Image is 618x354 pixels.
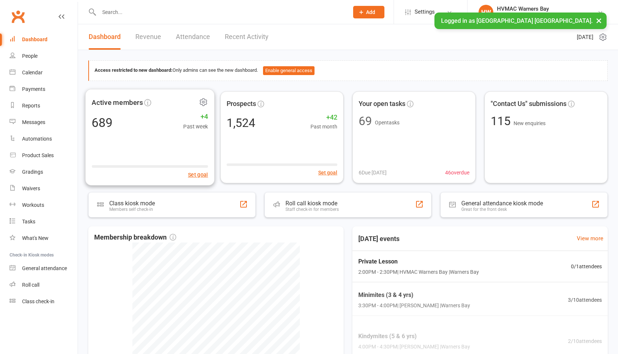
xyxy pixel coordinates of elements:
div: Great for the front desk [461,207,543,212]
span: 2 / 10 attendees [568,337,602,345]
div: 69 [359,115,372,127]
div: Staff check-in for members [285,207,339,212]
span: +4 [183,111,208,122]
span: Active members [92,97,143,108]
span: 3 / 10 attendees [568,296,602,304]
span: Prospects [227,99,256,109]
a: Workouts [10,197,78,213]
div: Class kiosk mode [109,200,155,207]
a: Dashboard [89,24,121,50]
a: View more [577,234,603,243]
a: Calendar [10,64,78,81]
span: Add [366,9,375,15]
a: Product Sales [10,147,78,164]
button: Set goal [188,170,208,179]
div: General attendance kiosk mode [461,200,543,207]
span: Minimites (3 & 4 yrs) [358,291,470,300]
div: Messages [22,119,45,125]
a: General attendance kiosk mode [10,260,78,277]
a: Class kiosk mode [10,293,78,310]
div: 1,524 [227,117,255,129]
a: Revenue [135,24,161,50]
a: Recent Activity [225,24,269,50]
a: Gradings [10,164,78,180]
span: [DATE] [577,33,593,42]
button: Enable general access [263,66,315,75]
a: Payments [10,81,78,98]
div: Roll call [22,282,39,288]
div: [GEOGRAPHIC_DATA] [GEOGRAPHIC_DATA] [497,12,597,19]
div: Waivers [22,185,40,191]
span: Your open tasks [359,99,405,109]
span: Kindymites (5 & 6 yrs) [358,332,470,341]
span: Logged in as [GEOGRAPHIC_DATA] [GEOGRAPHIC_DATA]. [441,17,593,24]
a: Messages [10,114,78,131]
span: Membership breakdown [94,232,176,243]
span: Past month [310,123,337,131]
span: "Contact Us" submissions [491,99,566,109]
div: General attendance [22,265,67,271]
strong: Access restricted to new dashboard: [95,67,173,73]
span: Settings [415,4,435,20]
span: 46 overdue [445,169,469,177]
div: Automations [22,136,52,142]
a: Tasks [10,213,78,230]
div: People [22,53,38,59]
input: Search... [97,7,344,17]
div: HVMAC Warners Bay [497,6,597,12]
div: Only admins can see the new dashboard. [95,66,602,75]
div: Members self check-in [109,207,155,212]
div: Calendar [22,70,43,75]
span: Open tasks [375,120,399,125]
div: Class check-in [22,298,54,304]
span: 6 Due [DATE] [359,169,387,177]
h3: [DATE] events [352,232,405,245]
a: People [10,48,78,64]
div: Dashboard [22,36,47,42]
a: Dashboard [10,31,78,48]
span: 115 [491,114,514,128]
button: Add [353,6,384,18]
button: × [592,13,605,28]
a: Automations [10,131,78,147]
div: Roll call kiosk mode [285,200,339,207]
div: Product Sales [22,152,54,158]
div: Reports [22,103,40,109]
a: Reports [10,98,78,114]
div: What's New [22,235,49,241]
div: HW [479,5,493,20]
a: Waivers [10,180,78,197]
a: What's New [10,230,78,247]
span: New enquiries [514,120,546,126]
a: Roll call [10,277,78,293]
span: +42 [310,112,337,123]
div: Payments [22,86,45,92]
span: 3:30PM - 4:00PM | [PERSON_NAME] | Warners Bay [358,301,470,309]
span: 0 / 1 attendees [571,262,602,270]
span: Past week [183,122,208,131]
div: Workouts [22,202,44,208]
a: Clubworx [9,7,27,26]
div: 689 [92,116,113,128]
span: Private Lesson [358,257,479,266]
span: 2:00PM - 2:30PM | HVMAC Warners Bay | Warners Bay [358,268,479,276]
button: Set goal [318,169,337,177]
a: Attendance [176,24,210,50]
div: Gradings [22,169,43,175]
div: Tasks [22,219,35,224]
span: 4:00PM - 4:30PM | [PERSON_NAME] | Warners Bay [358,343,470,351]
